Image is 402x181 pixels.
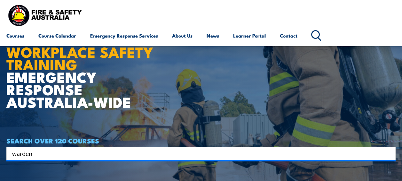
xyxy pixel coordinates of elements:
[280,28,297,43] a: Contact
[6,28,24,43] a: Courses
[6,29,163,108] h1: EMERGENCY RESPONSE AUSTRALIA-WIDE
[38,28,76,43] a: Course Calendar
[6,137,396,144] h4: SEARCH OVER 120 COURSES
[12,149,382,158] input: Search input
[207,28,219,43] a: News
[384,149,393,158] button: Search magnifier button
[6,40,153,75] strong: WORKPLACE SAFETY TRAINING
[13,149,383,158] form: Search form
[233,28,266,43] a: Learner Portal
[90,28,158,43] a: Emergency Response Services
[172,28,193,43] a: About Us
